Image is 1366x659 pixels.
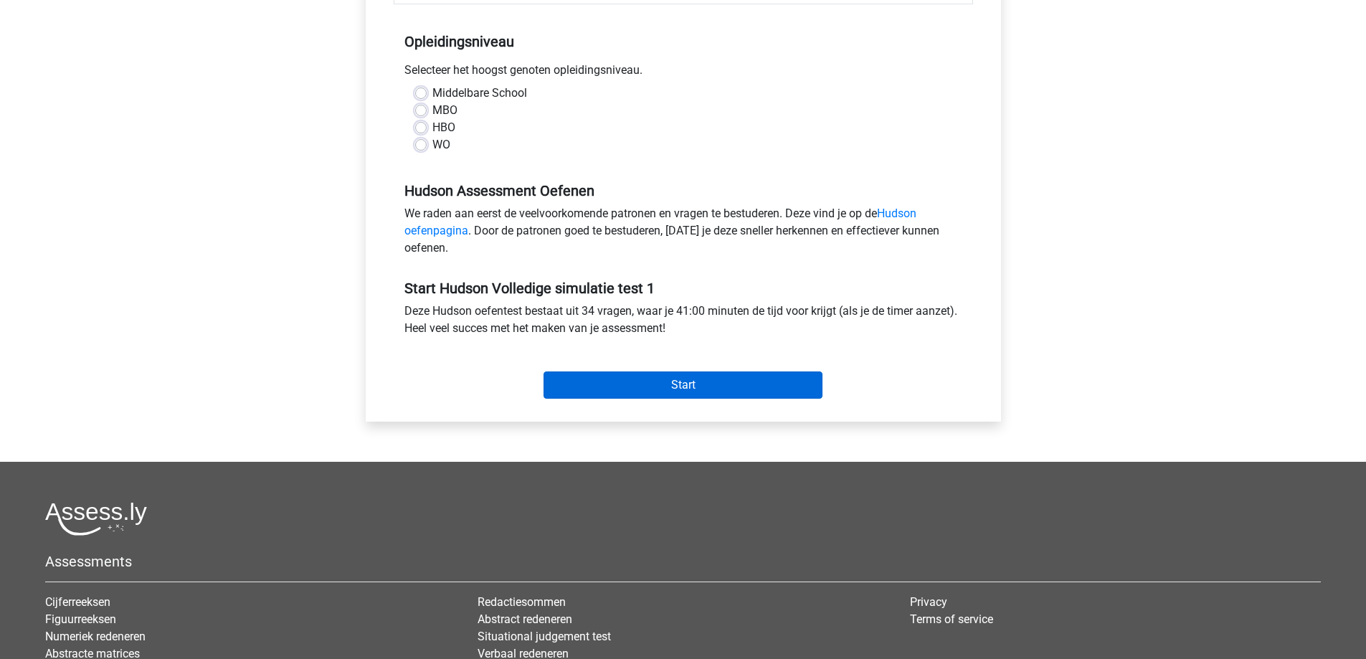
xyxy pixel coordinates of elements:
[404,182,962,199] h5: Hudson Assessment Oefenen
[394,62,973,85] div: Selecteer het hoogst genoten opleidingsniveau.
[394,205,973,262] div: We raden aan eerst de veelvoorkomende patronen en vragen te bestuderen. Deze vind je op de . Door...
[394,303,973,343] div: Deze Hudson oefentest bestaat uit 34 vragen, waar je 41:00 minuten de tijd voor krijgt (als je de...
[45,595,110,609] a: Cijferreeksen
[432,102,457,119] label: MBO
[432,119,455,136] label: HBO
[45,553,1321,570] h5: Assessments
[45,630,146,643] a: Numeriek redeneren
[404,27,962,56] h5: Opleidingsniveau
[478,595,566,609] a: Redactiesommen
[432,85,527,102] label: Middelbare School
[910,612,993,626] a: Terms of service
[404,280,962,297] h5: Start Hudson Volledige simulatie test 1
[478,612,572,626] a: Abstract redeneren
[478,630,611,643] a: Situational judgement test
[432,136,450,153] label: WO
[910,595,947,609] a: Privacy
[544,371,822,399] input: Start
[45,502,147,536] img: Assessly logo
[45,612,116,626] a: Figuurreeksen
